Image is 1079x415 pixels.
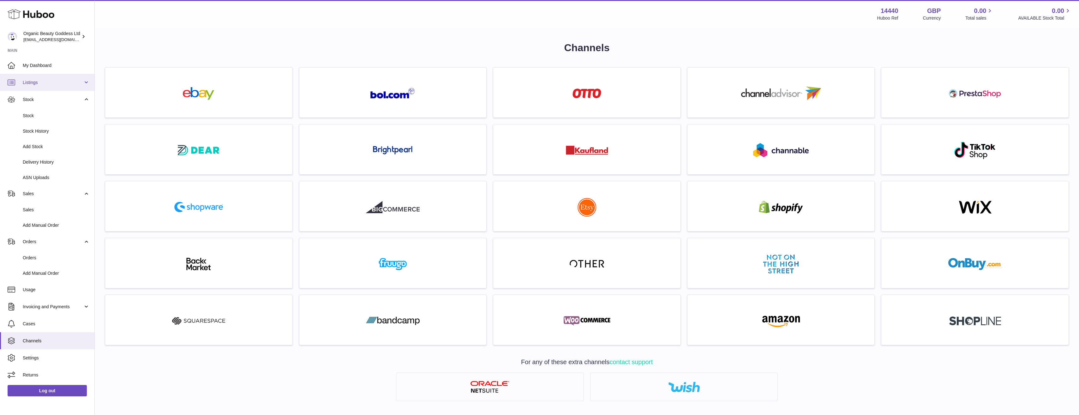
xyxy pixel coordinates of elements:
[496,128,677,171] a: roseta-kaufland
[366,315,420,327] img: bandcamp
[1018,15,1071,21] span: AVAILABLE Stock Total
[176,143,221,157] img: roseta-dear
[23,97,83,103] span: Stock
[373,146,412,155] img: roseta-brightpearl
[974,7,986,15] span: 0.00
[23,175,90,181] span: ASN Uploads
[496,71,677,114] a: roseta-otto
[496,241,677,285] a: other
[366,258,420,270] img: fruugo
[578,198,596,217] img: roseta-etsy
[1018,7,1071,21] a: 0.00 AVAILABLE Stock Total
[23,144,90,150] span: Add Stock
[521,358,653,365] span: For any of these extra channels
[23,207,90,213] span: Sales
[923,15,941,21] div: Currency
[948,258,1002,270] img: onbuy
[884,128,1065,171] a: roseta-tiktokshop
[560,315,614,327] img: woocommerce
[965,7,993,21] a: 0.00 Total sales
[108,298,289,342] a: squarespace
[1052,7,1064,15] span: 0.00
[691,298,872,342] a: amazon
[108,184,289,228] a: roseta-shopware
[23,255,90,261] span: Orders
[965,15,993,21] span: Total sales
[23,191,83,197] span: Sales
[303,241,483,285] a: fruugo
[172,199,225,215] img: roseta-shopware
[949,316,1001,325] img: roseta-shopline
[753,143,809,157] img: roseta-channable
[303,298,483,342] a: bandcamp
[23,270,90,276] span: Add Manual Order
[172,258,225,270] img: backmarket
[954,141,996,159] img: roseta-tiktokshop
[23,304,83,310] span: Invoicing and Payments
[23,338,90,344] span: Channels
[8,32,17,41] img: info@organicbeautygoddess.com
[108,71,289,114] a: ebay
[948,87,1002,100] img: roseta-prestashop
[927,7,941,15] strong: GBP
[754,315,808,327] img: amazon
[496,298,677,342] a: woocommerce
[23,63,90,69] span: My Dashboard
[23,80,83,86] span: Listings
[763,255,799,274] img: notonthehighstreet
[884,71,1065,114] a: roseta-prestashop
[572,88,601,98] img: roseta-otto
[877,15,898,21] div: Huboo Ref
[23,37,93,42] span: [EMAIL_ADDRESS][DOMAIN_NAME]
[172,87,225,100] img: ebay
[948,201,1002,214] img: wix
[23,113,90,119] span: Stock
[23,159,90,165] span: Delivery History
[23,372,90,378] span: Returns
[566,146,608,155] img: roseta-kaufland
[691,241,872,285] a: notonthehighstreet
[23,128,90,134] span: Stock History
[23,222,90,228] span: Add Manual Order
[881,7,898,15] strong: 14440
[470,381,510,393] img: netsuite
[23,239,83,245] span: Orders
[884,184,1065,228] a: wix
[691,71,872,114] a: roseta-channel-advisor
[691,184,872,228] a: shopify
[691,128,872,171] a: roseta-channable
[172,315,225,327] img: squarespace
[366,201,420,214] img: roseta-bigcommerce
[609,358,653,365] a: contact support
[108,241,289,285] a: backmarket
[884,298,1065,342] a: roseta-shopline
[303,128,483,171] a: roseta-brightpearl
[884,241,1065,285] a: onbuy
[668,382,700,392] img: wish
[303,184,483,228] a: roseta-bigcommerce
[23,287,90,293] span: Usage
[108,128,289,171] a: roseta-dear
[570,259,604,269] img: other
[370,88,415,99] img: roseta-bol
[23,321,90,327] span: Cases
[754,201,808,214] img: shopify
[105,41,1069,55] h1: Channels
[23,31,80,43] div: Organic Beauty Goddess Ltd
[8,385,87,396] a: Log out
[496,184,677,228] a: roseta-etsy
[741,87,821,100] img: roseta-channel-advisor
[23,355,90,361] span: Settings
[303,71,483,114] a: roseta-bol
